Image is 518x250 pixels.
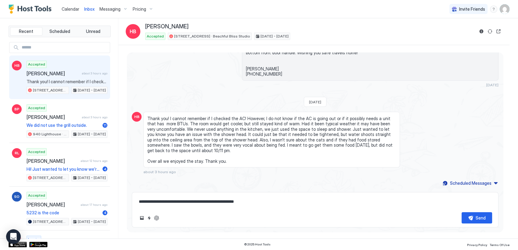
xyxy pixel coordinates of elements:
a: App Store [9,242,27,247]
span: Accepted [28,105,45,111]
span: SO [14,194,20,199]
span: 11 [103,123,106,127]
button: Scheduled [44,27,76,36]
span: HB [134,114,139,120]
span: Thank you! I cannot remember if I checked the AC! However, I do not know if the AC is going out o... [27,79,107,84]
a: Host Tools Logo [9,5,54,14]
div: Send [476,215,486,221]
button: Open reservation [495,28,502,35]
span: Messaging [99,6,121,12]
span: 5232 is the code [27,210,100,216]
span: 940 Lighthouse · Ship to Shore - Close to Beach [33,131,67,137]
button: Unread [77,27,109,36]
span: Invite Friends [459,6,485,12]
span: [STREET_ADDRESS] · [PERSON_NAME] Toes & Salty Kisses- Sleeps 4 - Close Beach [33,175,67,180]
span: about 3 hours ago [82,71,107,75]
div: User profile [500,4,509,14]
span: Recent [19,29,33,34]
span: about 3 hours ago [143,170,176,174]
span: Hi! Just wanted to let you know we’re all checked out. I followed all the instructions for check ... [27,166,100,172]
span: 4 [104,167,106,171]
span: [DATE] - [DATE] [261,34,289,39]
span: Accepted [28,193,45,198]
span: Unread [86,29,100,34]
div: Scheduled Messages [450,180,491,186]
span: [DATE] - [DATE] [78,219,106,224]
span: [PERSON_NAME] [27,114,79,120]
span: Accepted [28,149,45,155]
span: HB [14,63,20,68]
span: [DATE] [486,83,498,87]
span: BP [14,106,19,112]
span: Accepted [147,34,164,39]
span: HB [130,28,136,35]
span: [DATE] - [DATE] [78,131,106,137]
span: [DATE] [309,100,321,104]
span: [PERSON_NAME] [27,202,78,208]
span: © 2025 Host Tools [244,242,271,246]
span: 4 [104,210,106,215]
span: Terms Of Use [490,243,509,247]
button: Send [462,212,492,223]
span: [STREET_ADDRESS] · Hidden Gem #2 @ [GEOGRAPHIC_DATA] [33,219,67,224]
span: [PERSON_NAME] [145,23,189,30]
span: Inquiry [28,237,40,242]
button: Upload image [138,214,146,222]
span: Pricing [133,6,146,12]
a: Calendar [62,6,79,12]
div: menu [490,5,497,13]
span: Accepted [28,62,45,67]
button: ChatGPT Auto Reply [153,214,160,222]
button: Sync reservation [486,28,494,35]
span: RL [15,150,19,156]
span: [STREET_ADDRESS] · Beachful Bliss Studio [33,87,67,93]
span: [DATE] - [DATE] [78,87,106,93]
span: [PERSON_NAME] [27,70,79,77]
span: [PERSON_NAME] [27,158,78,164]
span: Scheduled [49,29,70,34]
span: Thank you! I cannot remember if I checked the AC! However, I do not know if the AC is going out o... [147,116,396,164]
span: [STREET_ADDRESS] · Beachful Bliss Studio [174,34,250,39]
span: about 17 hours ago [81,203,107,207]
span: Privacy Policy [467,243,487,247]
span: We did not use the grill outside. [27,123,100,128]
div: Open Intercom Messenger [6,229,21,244]
a: Inbox [84,6,95,12]
span: [DATE] - [DATE] [78,175,106,180]
button: Scheduled Messages [442,179,498,187]
button: Recent [10,27,42,36]
span: Hello [PERSON_NAME] We hope you had a wonderful stay! As a friendly reminder, check-out is [DATE]... [246,29,495,77]
span: about 3 hours ago [82,115,107,119]
a: Privacy Policy [467,241,487,248]
button: Quick reply [146,214,153,222]
input: Input Field [19,42,110,53]
a: Terms Of Use [490,241,509,248]
button: Reservation information [478,28,485,35]
div: tab-group [9,26,111,37]
span: about 12 hours ago [81,159,107,163]
a: Google Play Store [29,242,48,247]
